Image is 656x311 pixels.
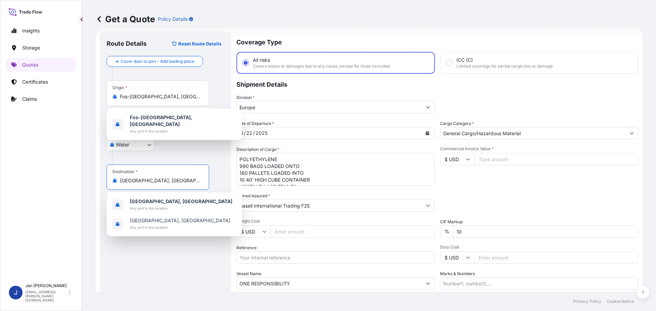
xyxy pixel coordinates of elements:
[440,218,463,225] label: CIF Markup
[112,85,127,90] div: Origin
[107,40,147,48] p: Route Details
[474,251,638,264] input: Enter amount
[130,198,232,204] b: [GEOGRAPHIC_DATA], [GEOGRAPHIC_DATA]
[130,224,230,231] span: Any port in this location
[422,277,434,289] button: Show suggestions
[107,191,209,203] input: Text to appear on certificate
[120,177,201,184] input: Destination
[253,129,255,137] div: /
[130,217,230,224] span: [GEOGRAPHIC_DATA], [GEOGRAPHIC_DATA]
[626,127,638,139] button: Show suggestions
[255,129,268,137] div: year,
[573,299,601,304] p: Privacy Policy
[236,120,274,127] span: Date of Departure
[253,63,390,69] span: Covers losses or damages due to any cause, except for those excluded
[237,101,422,113] input: Type to search division
[107,139,154,151] button: Select transport
[107,107,209,119] input: Text to appear on certificate
[253,57,270,63] span: All risks
[440,225,453,238] div: %
[120,93,201,100] input: Origin
[456,57,473,63] span: ICC (C)
[440,244,638,250] span: Duty Cost
[440,146,638,152] span: Commercial Invoice Value
[271,225,435,238] input: Enter amount
[25,290,68,302] p: [EMAIL_ADDRESS][PERSON_NAME][DOMAIN_NAME]
[440,120,474,127] label: Cargo Category
[22,96,37,102] p: Claims
[440,127,626,139] input: Select a commodity type
[236,218,435,224] span: Freight Cost
[237,277,422,289] input: Type to search vessel name or IMO
[107,109,242,140] div: Show suggestions
[474,153,638,165] input: Type amount
[112,169,138,174] div: Destination
[236,94,255,101] label: Division
[422,128,433,139] button: Calendar
[22,44,40,51] p: Storage
[236,193,270,199] label: Named Assured
[236,244,257,251] label: Reference
[236,74,638,94] p: Shipment Details
[22,27,40,34] p: Insights
[22,61,38,68] p: Quotes
[440,270,475,277] label: Marks & Numbers
[453,225,638,238] input: Enter percentage
[440,277,638,289] input: Number1, number2,...
[244,129,246,137] div: /
[130,128,236,135] span: Any port in this location
[107,193,242,236] div: Show suggestions
[130,114,192,127] b: Fos-[GEOGRAPHIC_DATA], [GEOGRAPHIC_DATA]
[96,14,155,25] p: Get a Quote
[236,146,279,153] label: Description of Cargo
[237,199,422,212] input: Full name
[178,40,221,47] p: Reset Route Details
[607,299,634,304] p: Cookie Notice
[130,205,232,212] span: Any port in this location
[116,141,129,148] span: Water
[422,101,434,113] button: Show suggestions
[22,79,48,85] p: Certificates
[236,270,261,277] label: Vessel Name
[236,31,638,52] p: Coverage Type
[25,283,68,288] p: Jan [PERSON_NAME]
[121,58,194,65] span: Cover door to port - Add loading place
[236,251,435,264] input: Your internal reference
[14,289,17,296] span: J
[246,129,253,137] div: day,
[422,199,434,212] button: Show suggestions
[456,63,553,69] span: Limited coverage for partial cargo loss or damage
[158,16,188,23] p: Policy Details
[236,153,435,186] textarea: POLYETHYLENE 990 BAGS LOADED ONTO 180 PALLETS LOADED INTO 10 40' HIGH CUBE CONTAINER HOSTALEN ACP...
